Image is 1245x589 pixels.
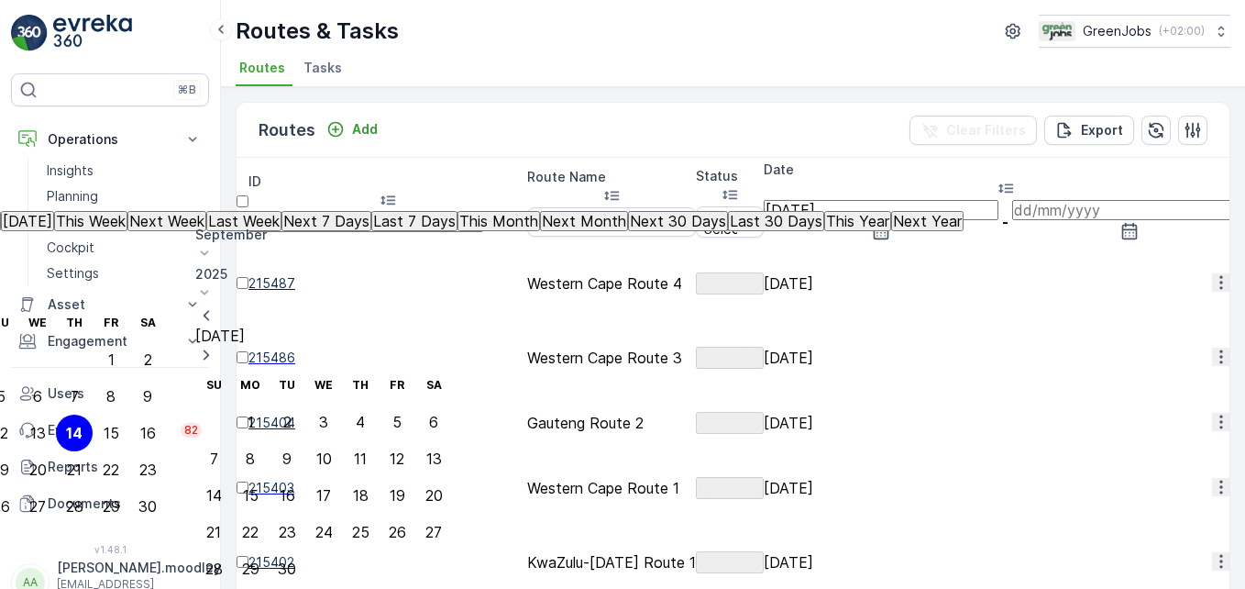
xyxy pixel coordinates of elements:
[206,524,221,540] div: 21
[232,367,269,404] th: Monday
[352,120,378,139] p: Add
[242,561,259,577] div: 29
[3,213,52,229] p: [DATE]
[144,351,152,368] div: 2
[195,328,452,344] p: [DATE]
[279,524,296,540] div: 23
[728,211,824,231] button: Last 30 Days
[415,367,452,404] th: Saturday
[282,450,292,467] div: 9
[319,118,385,140] button: Add
[246,450,255,467] div: 8
[129,305,166,341] th: Saturday
[56,305,93,341] th: Thursday
[39,209,209,235] a: Routes & Tasks
[1081,121,1123,139] p: Export
[1044,116,1134,145] button: Export
[824,211,891,231] button: This Year
[542,213,626,229] p: Next Month
[352,524,369,540] div: 25
[764,200,998,220] input: dd/mm/yyyy
[390,487,405,504] div: 19
[11,15,48,51] img: logo
[67,461,82,478] div: 21
[210,450,218,467] div: 7
[129,213,204,229] p: Next Week
[104,425,119,441] div: 15
[19,305,56,341] th: Wednesday
[195,367,232,404] th: Sunday
[390,450,404,467] div: 12
[39,183,209,209] a: Planning
[208,213,280,229] p: Last Week
[259,117,315,143] p: Routes
[269,367,305,404] th: Tuesday
[248,172,527,191] p: ID
[143,388,152,405] div: 9
[1159,24,1205,39] p: ( +02:00 )
[315,524,333,540] div: 24
[236,17,399,46] p: Routes & Tasks
[33,388,42,405] div: 6
[459,213,538,229] p: This Month
[48,130,172,149] p: Operations
[1039,21,1075,41] img: Green_Jobs_Logo.png
[893,213,962,229] p: Next Year
[195,265,452,283] p: 2025
[1002,214,1008,230] p: -
[139,461,157,478] div: 23
[319,414,328,430] div: 3
[239,59,285,77] span: Routes
[47,161,94,180] p: Insights
[527,207,696,237] input: Search
[280,487,295,504] div: 16
[909,116,1037,145] button: Clear Filters
[178,83,196,97] p: ⌘B
[730,213,822,229] p: Last 30 Days
[342,367,379,404] th: Thursday
[11,121,209,158] button: Operations
[303,59,342,77] span: Tasks
[354,450,367,467] div: 11
[47,187,98,206] p: Planning
[1039,15,1230,48] button: GreenJobs(+02:00)
[356,414,365,430] div: 4
[66,425,83,441] div: 14
[205,561,223,577] div: 28
[1,211,54,231] button: Tomorrow
[138,498,157,515] div: 30
[316,450,332,467] div: 10
[891,211,964,231] button: Next Year
[29,498,46,515] div: 27
[826,213,889,229] p: This Year
[426,450,442,467] div: 13
[630,213,726,229] p: Next 30 Days
[140,425,156,441] div: 16
[353,487,369,504] div: 18
[540,211,628,231] button: Next Month
[127,211,206,231] button: Next Week
[39,158,209,183] a: Insights
[371,211,457,231] button: Last 7 Days
[206,211,281,231] button: Last Week
[389,524,406,540] div: 26
[242,524,259,540] div: 22
[281,211,371,231] button: Next 7 Days
[103,461,119,478] div: 22
[243,487,259,504] div: 15
[93,305,129,341] th: Friday
[316,487,331,504] div: 17
[206,487,222,504] div: 14
[29,461,47,478] div: 20
[373,213,456,229] p: Last 7 Days
[71,388,79,405] div: 7
[457,211,540,231] button: This Month
[283,414,292,430] div: 2
[527,168,696,186] p: Route Name
[56,213,126,229] p: This Week
[66,498,83,515] div: 28
[946,121,1026,139] p: Clear Filters
[392,414,402,430] div: 5
[425,524,442,540] div: 27
[429,414,438,430] div: 6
